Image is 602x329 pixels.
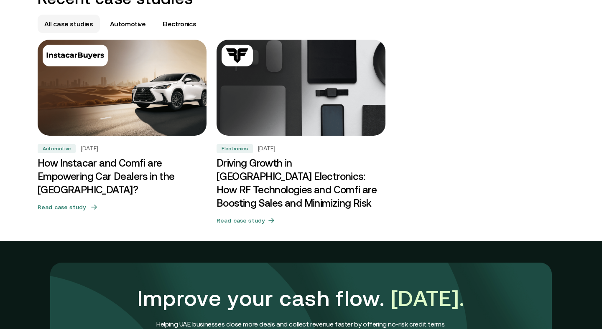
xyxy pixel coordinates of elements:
[217,157,385,210] h3: Driving Growth in [GEOGRAPHIC_DATA] Electronics: How RF Technologies and Comfi are Boosting Sales...
[38,203,86,211] h5: Read case study
[44,19,93,29] p: All case studies
[217,40,385,136] img: Driving Growth in UAE Electronics: How RF Technologies and Comfi are Boosting Sales and Minimizin...
[225,48,250,63] img: Electronics
[217,216,265,225] h5: Read case study
[38,200,207,214] button: Read case study
[81,145,98,152] h5: [DATE]
[38,144,76,153] div: Automotive
[163,19,196,29] p: Electronics
[46,48,105,63] img: Automotive
[33,37,211,138] img: How Instacar and Comfi are Empowering Car Dealers in the UAE?
[38,157,207,197] h3: How Instacar and Comfi are Empowering Car Dealers in the [GEOGRAPHIC_DATA]?
[217,144,253,153] div: Electronics
[38,40,207,231] a: AutomotiveHow Instacar and Comfi are Empowering Car Dealers in the UAE?Automotive[DATE]How Instac...
[258,145,275,152] h5: [DATE]
[391,286,464,311] span: [DATE].
[138,283,464,314] h1: Improve your cash flow.
[110,19,146,29] p: Automotive
[217,40,385,231] a: ElectronicsDriving Growth in UAE Electronics: How RF Technologies and Comfi are Boosting Sales an...
[217,213,385,228] button: Read case study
